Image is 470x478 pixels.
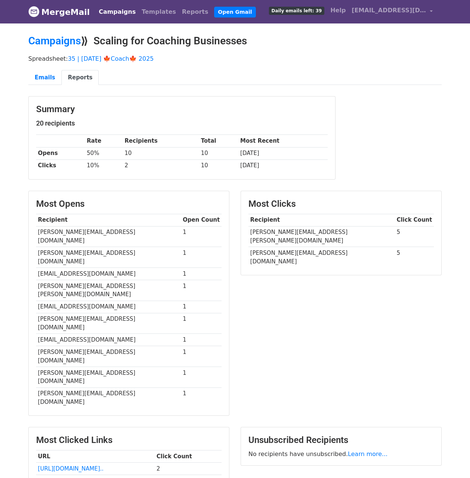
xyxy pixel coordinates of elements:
[38,465,104,472] a: [URL][DOMAIN_NAME]..
[238,159,328,172] td: [DATE]
[327,3,349,18] a: Help
[181,313,222,334] td: 1
[28,35,442,47] h2: ⟫ Scaling for Coaching Businesses
[36,280,181,301] td: [PERSON_NAME][EMAIL_ADDRESS][PERSON_NAME][DOMAIN_NAME]
[248,450,434,458] p: No recipients have unsubscribed.
[36,387,181,408] td: [PERSON_NAME][EMAIL_ADDRESS][DOMAIN_NAME]
[248,247,395,268] td: [PERSON_NAME][EMAIL_ADDRESS][DOMAIN_NAME]
[28,55,442,63] p: Spreadsheet:
[238,135,328,147] th: Most Recent
[139,4,179,19] a: Templates
[96,4,139,19] a: Campaigns
[123,135,199,147] th: Recipients
[214,7,255,18] a: Open Gmail
[36,301,181,313] td: [EMAIL_ADDRESS][DOMAIN_NAME]
[36,435,222,446] h3: Most Clicked Links
[266,3,327,18] a: Daily emails left: 39
[181,226,222,247] td: 1
[248,435,434,446] h3: Unsubscribed Recipients
[36,367,181,387] td: [PERSON_NAME][EMAIL_ADDRESS][DOMAIN_NAME]
[36,199,222,209] h3: Most Opens
[179,4,212,19] a: Reports
[238,147,328,159] td: [DATE]
[123,159,199,172] td: 2
[181,301,222,313] td: 1
[248,199,434,209] h3: Most Clicks
[36,159,85,172] th: Clicks
[155,450,222,462] th: Click Count
[68,55,154,62] a: 35 | [DATE] 🍁Coach🍁 2025
[28,70,61,85] a: Emails
[433,442,470,478] iframe: Chat Widget
[199,159,239,172] td: 10
[28,4,90,20] a: MergeMail
[28,6,39,17] img: MergeMail logo
[181,334,222,346] td: 1
[85,135,123,147] th: Rate
[36,104,328,115] h3: Summary
[155,462,222,475] td: 2
[181,387,222,408] td: 1
[352,6,426,15] span: [EMAIL_ADDRESS][DOMAIN_NAME]
[181,268,222,280] td: 1
[395,214,434,226] th: Click Count
[85,147,123,159] td: 50%
[36,226,181,247] td: [PERSON_NAME][EMAIL_ADDRESS][DOMAIN_NAME]
[348,450,388,458] a: Learn more...
[199,147,239,159] td: 10
[85,159,123,172] td: 10%
[181,346,222,367] td: 1
[36,334,181,346] td: [EMAIL_ADDRESS][DOMAIN_NAME]
[395,247,434,268] td: 5
[248,214,395,226] th: Recipient
[28,35,81,47] a: Campaigns
[181,247,222,268] td: 1
[36,147,85,159] th: Opens
[123,147,199,159] td: 10
[61,70,99,85] a: Reports
[349,3,436,20] a: [EMAIL_ADDRESS][DOMAIN_NAME]
[199,135,239,147] th: Total
[181,367,222,387] td: 1
[181,280,222,301] td: 1
[395,226,434,247] td: 5
[36,247,181,268] td: [PERSON_NAME][EMAIL_ADDRESS][DOMAIN_NAME]
[36,346,181,367] td: [PERSON_NAME][EMAIL_ADDRESS][DOMAIN_NAME]
[36,313,181,334] td: [PERSON_NAME][EMAIL_ADDRESS][DOMAIN_NAME]
[181,214,222,226] th: Open Count
[36,268,181,280] td: [EMAIL_ADDRESS][DOMAIN_NAME]
[36,450,155,462] th: URL
[248,226,395,247] td: [PERSON_NAME][EMAIL_ADDRESS][PERSON_NAME][DOMAIN_NAME]
[36,214,181,226] th: Recipient
[36,119,328,127] h5: 20 recipients
[269,7,324,15] span: Daily emails left: 39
